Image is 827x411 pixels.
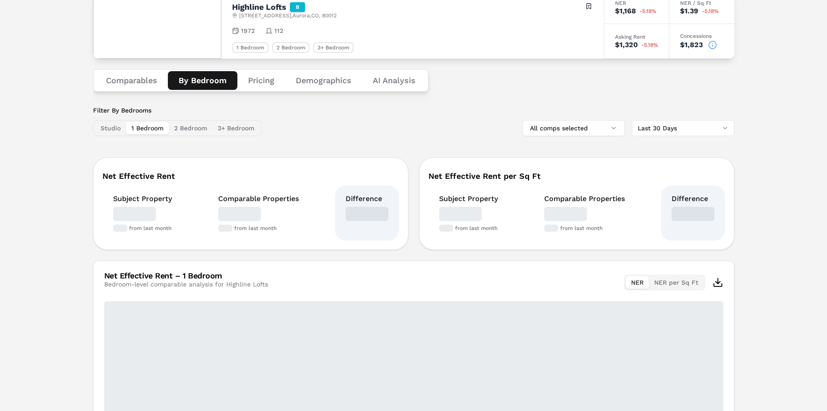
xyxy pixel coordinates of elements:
[274,26,283,35] span: 112
[428,172,725,180] div: Net Effective Rent per Sq Ft
[649,276,704,289] button: NER per Sq Ft
[239,12,337,19] span: [STREET_ADDRESS] , Aurora , CO , 80012
[104,272,268,280] div: Net Effective Rent – 1 Bedroom
[168,71,237,90] button: By Bedroom
[439,225,498,232] div: from last month
[272,42,310,53] div: 2 Bedroom
[615,41,638,48] div: $1,320
[346,194,388,203] div: Difference
[290,2,305,12] div: B
[680,0,724,6] div: NER / Sq Ft
[113,225,172,232] div: from last month
[95,122,126,134] button: Studio
[680,41,703,48] div: $1,823
[702,8,719,14] span: -5.18%
[212,122,260,134] button: 3+ Bedroom
[313,42,354,53] div: 3+ Bedroom
[640,8,656,14] span: -5.18%
[126,122,169,134] button: 1 Bedroom
[169,122,212,134] button: 2 Bedroom
[95,71,168,90] button: Comparables
[232,3,286,11] h2: Highline Lofts
[362,71,426,90] button: AI Analysis
[615,34,658,40] div: Asking Rent
[104,280,268,289] div: Bedroom-level comparable analysis for Highline Lofts
[237,71,285,90] button: Pricing
[93,106,262,115] label: Filter By Bedrooms
[522,120,625,136] button: All comps selected
[232,42,269,53] div: 1 Bedroom
[626,276,649,289] button: NER
[544,194,625,203] div: Comparable Properties
[680,33,724,39] div: Concessions
[241,26,255,35] span: 1972
[544,225,625,232] div: from last month
[113,194,172,203] div: Subject Property
[285,71,362,90] button: Demographics
[102,172,399,180] div: Net Effective Rent
[615,8,636,15] div: $1,168
[641,42,658,48] span: -5.18%
[672,194,714,203] div: Difference
[218,194,299,203] div: Comparable Properties
[218,225,299,232] div: from last month
[680,8,698,15] div: $1.39
[439,194,498,203] div: Subject Property
[615,0,658,6] div: NER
